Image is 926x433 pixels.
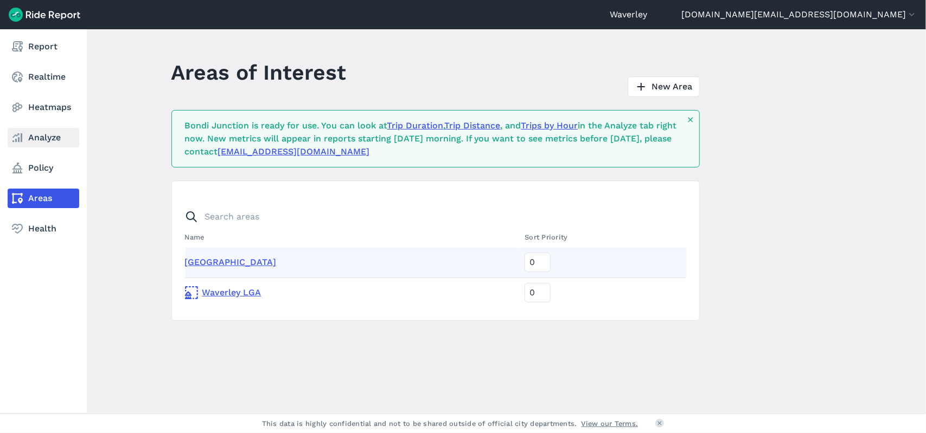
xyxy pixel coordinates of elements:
[681,8,917,21] button: [DOMAIN_NAME][EMAIL_ADDRESS][DOMAIN_NAME]
[8,98,79,117] a: Heatmaps
[218,146,370,157] a: [EMAIL_ADDRESS][DOMAIN_NAME]
[8,67,79,87] a: Realtime
[387,120,444,131] a: Trip Duration
[445,120,501,131] a: Trip Distance
[185,257,277,267] a: [GEOGRAPHIC_DATA]
[610,8,647,21] a: Waverley
[178,207,680,227] input: Search areas
[520,227,686,248] th: Sort Priority
[8,219,79,238] a: Health
[185,227,521,248] th: Name
[521,120,578,131] a: Trips by Hour
[628,76,700,97] a: New Area
[582,418,638,429] a: View our Terms.
[171,57,347,87] h1: Areas of Interest
[9,8,80,22] img: Ride Report
[8,189,79,208] a: Areas
[8,158,79,178] a: Policy
[185,119,680,158] div: Bondi Junction is ready for use. You can look at , , and in the Analyze tab right now. New metric...
[185,286,516,299] a: Waverley LGA
[8,128,79,147] a: Analyze
[8,37,79,56] a: Report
